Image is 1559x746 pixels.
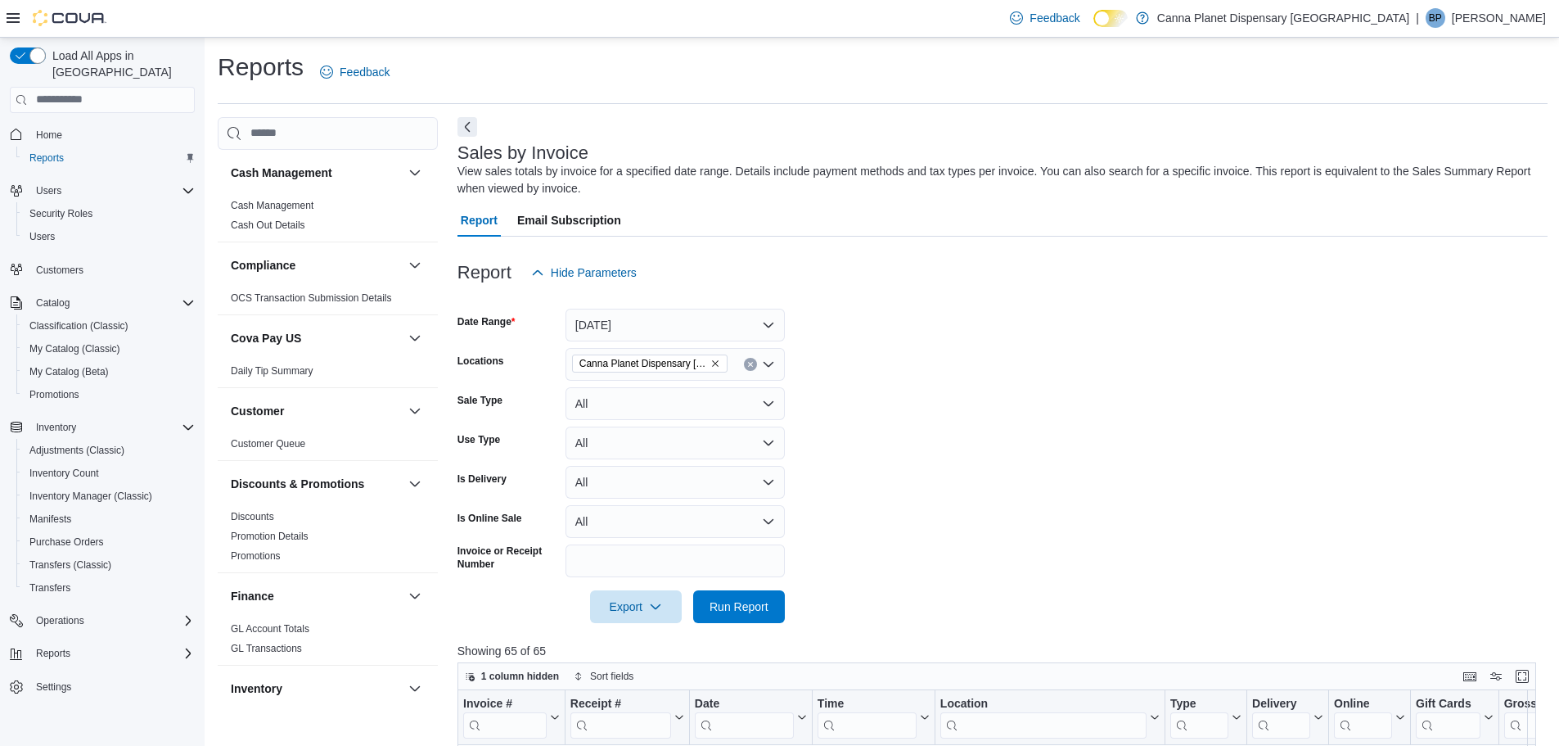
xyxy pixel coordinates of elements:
[29,342,120,355] span: My Catalog (Classic)
[16,360,201,383] button: My Catalog (Beta)
[231,680,282,697] h3: Inventory
[458,667,565,686] button: 1 column hidden
[23,316,135,336] a: Classification (Classic)
[10,116,195,742] nav: Complex example
[231,680,402,697] button: Inventory
[340,64,390,80] span: Feedback
[23,555,118,575] a: Transfers (Classic)
[231,588,402,604] button: Finance
[29,581,70,595] span: Transfers
[463,696,547,712] div: Invoice #
[693,590,785,623] button: Run Report
[1093,27,1094,28] span: Dark Mode
[231,476,402,492] button: Discounts & Promotions
[218,619,438,665] div: Finance
[231,643,302,654] a: GL Transactions
[231,199,313,212] span: Cash Management
[218,361,438,387] div: Cova Pay US
[695,696,807,738] button: Date
[570,696,671,712] div: Receipt #
[231,476,364,492] h3: Discounts & Promotions
[565,466,785,499] button: All
[1334,696,1392,712] div: Online
[231,511,274,522] a: Discounts
[1416,696,1480,738] div: Gift Card Sales
[23,463,106,483] a: Inventory Count
[710,599,768,615] span: Run Report
[218,507,438,572] div: Discounts & Promotions
[23,362,115,382] a: My Catalog (Beta)
[231,550,281,562] a: Promotions
[23,555,195,575] span: Transfers (Classic)
[1416,696,1480,712] div: Gift Cards
[29,181,195,201] span: Users
[16,531,201,554] button: Purchase Orders
[36,129,62,142] span: Home
[231,330,301,346] h3: Cova Pay US
[16,439,201,462] button: Adjustments (Classic)
[1429,8,1442,28] span: BP
[1252,696,1310,712] div: Delivery
[231,257,295,274] h3: Compliance
[405,401,425,421] button: Customer
[231,437,305,450] span: Customer Queue
[29,293,195,313] span: Catalog
[457,355,504,368] label: Locations
[29,260,90,280] a: Customers
[36,680,71,694] span: Settings
[695,696,794,712] div: Date
[16,383,201,406] button: Promotions
[29,181,68,201] button: Users
[231,257,402,274] button: Compliance
[1170,696,1241,738] button: Type
[1416,8,1419,28] p: |
[36,421,76,434] span: Inventory
[46,47,195,80] span: Load All Apps in [GEOGRAPHIC_DATA]
[23,339,127,359] a: My Catalog (Classic)
[29,365,109,378] span: My Catalog (Beta)
[463,696,547,738] div: Invoice #
[572,355,728,373] span: Canna Planet Dispensary Ellenville
[29,293,76,313] button: Catalog
[744,358,757,371] button: Clear input
[313,56,396,88] a: Feedback
[570,696,671,738] div: Receipt # URL
[29,151,64,165] span: Reports
[231,292,392,304] a: OCS Transaction Submission Details
[23,486,195,506] span: Inventory Manager (Classic)
[1252,696,1323,738] button: Delivery
[231,200,313,211] a: Cash Management
[940,696,1160,738] button: Location
[3,179,201,202] button: Users
[567,667,640,686] button: Sort fields
[762,358,775,371] button: Open list of options
[405,679,425,699] button: Inventory
[1452,8,1546,28] p: [PERSON_NAME]
[29,124,195,145] span: Home
[3,292,201,314] button: Catalog
[457,263,511,283] h3: Report
[1512,667,1532,686] button: Enter fullscreen
[457,163,1539,197] div: View sales totals by invoice for a specified date range. Details include payment methods and tax ...
[231,365,313,377] a: Daily Tip Summary
[3,675,201,699] button: Settings
[36,614,84,627] span: Operations
[29,676,195,697] span: Settings
[231,165,332,181] h3: Cash Management
[23,463,195,483] span: Inventory Count
[16,314,201,337] button: Classification (Classic)
[23,227,195,246] span: Users
[3,123,201,147] button: Home
[23,441,131,460] a: Adjustments (Classic)
[570,696,684,738] button: Receipt #
[695,696,794,738] div: Date
[16,485,201,508] button: Inventory Manager (Classic)
[565,309,785,341] button: [DATE]
[600,590,672,623] span: Export
[23,578,195,598] span: Transfers
[16,337,201,360] button: My Catalog (Classic)
[457,143,588,163] h3: Sales by Invoice
[23,362,195,382] span: My Catalog (Beta)
[405,586,425,606] button: Finance
[23,532,195,552] span: Purchase Orders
